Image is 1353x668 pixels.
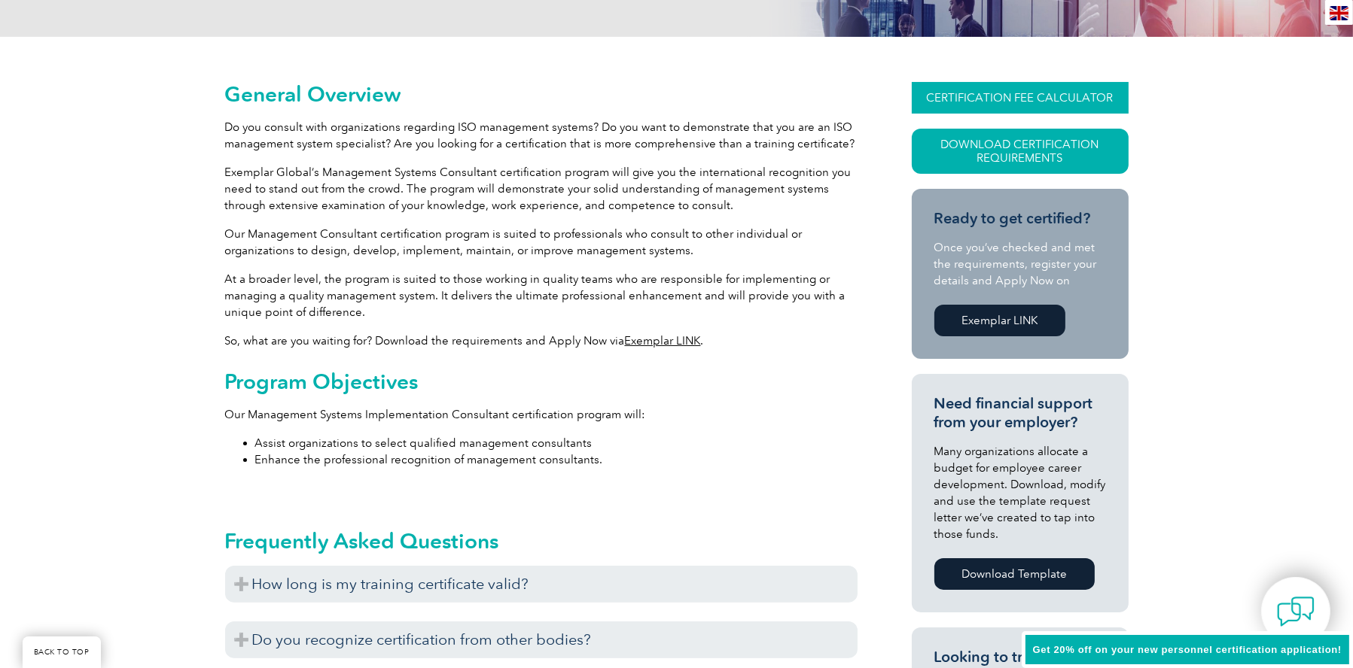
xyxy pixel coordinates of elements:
[912,129,1129,174] a: Download Certification Requirements
[225,566,858,603] h3: How long is my training certificate valid?
[225,406,858,423] p: Our Management Systems Implementation Consultant certification program will:
[1330,6,1348,20] img: en
[934,648,1106,666] h3: Looking to transition?
[225,271,858,320] p: At a broader level, the program is suited to those working in quality teams who are responsible f...
[255,451,858,468] li: Enhance the professional recognition of management consultants.
[225,529,858,553] h2: Frequently Asked Questions
[934,209,1106,228] h3: Ready to get certified?
[255,435,858,451] li: Assist organizations to select qualified management consultants
[1277,593,1315,630] img: contact-chat.png
[1033,644,1342,655] span: Get 20% off on your new personnel certification application!
[225,621,858,658] h3: Do you recognize certification from other bodies?
[934,443,1106,542] p: Many organizations allocate a budget for employee career development. Download, modify and use th...
[225,82,858,106] h2: General Overview
[912,82,1129,114] a: CERTIFICATION FEE CALCULATOR
[225,226,858,259] p: Our Management Consultant certification program is suited to professionals who consult to other i...
[225,332,858,349] p: So, what are you waiting for? Download the requirements and Apply Now via .
[23,636,101,668] a: BACK TO TOP
[934,239,1106,289] p: Once you’ve checked and met the requirements, register your details and Apply Now on
[934,558,1095,590] a: Download Template
[625,334,701,348] a: Exemplar LINK
[225,164,858,214] p: Exemplar Global’s Management Systems Consultant certification program will give you the internati...
[225,369,858,393] h2: Program Objectives
[225,119,858,152] p: Do you consult with organizations regarding ISO management systems? Do you want to demonstrate th...
[934,394,1106,432] h3: Need financial support from your employer?
[934,305,1065,336] a: Exemplar LINK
